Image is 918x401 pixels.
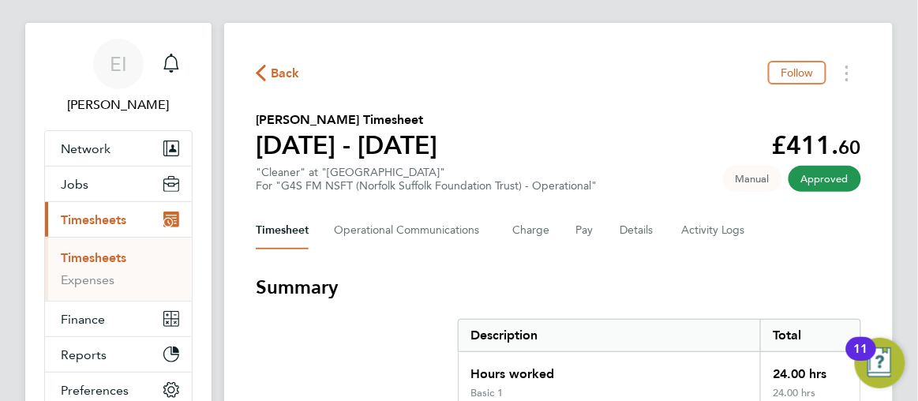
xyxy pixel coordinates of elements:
span: Timesheets [61,212,126,227]
div: 11 [854,349,868,369]
button: Timesheet [256,212,309,249]
a: EI[PERSON_NAME] [44,39,193,114]
h2: [PERSON_NAME] Timesheet [256,111,437,129]
a: Timesheets [61,250,126,265]
span: Jobs [61,177,88,192]
span: EI [110,54,127,74]
span: Back [271,64,300,83]
span: Esther Isaac [44,96,193,114]
div: For "G4S FM NSFT (Norfolk Suffolk Foundation Trust) - Operational" [256,179,597,193]
button: Timesheets Menu [833,61,861,85]
h3: Summary [256,275,861,300]
app-decimal: £411. [772,130,861,160]
span: This timesheet has been approved. [789,166,861,192]
button: Open Resource Center, 11 new notifications [855,338,905,388]
button: Charge [512,212,550,249]
div: Total [760,320,860,351]
a: Expenses [61,272,114,287]
span: This timesheet was manually created. [723,166,782,192]
button: Operational Communications [334,212,487,249]
button: Activity Logs [681,212,748,249]
button: Jobs [45,167,192,201]
button: Finance [45,302,192,336]
span: Network [61,141,111,156]
div: Description [459,320,760,351]
span: Finance [61,312,105,327]
button: Network [45,131,192,166]
div: Basic 1 [471,387,504,399]
span: Preferences [61,383,129,398]
span: Follow [781,66,814,80]
button: Follow [768,61,826,84]
button: Timesheets [45,202,192,237]
div: 24.00 hrs [760,352,860,387]
button: Reports [45,337,192,372]
div: Timesheets [45,237,192,301]
span: Reports [61,347,107,362]
h1: [DATE] - [DATE] [256,129,437,161]
span: 60 [839,136,861,159]
button: Details [620,212,656,249]
div: "Cleaner" at "[GEOGRAPHIC_DATA]" [256,166,597,193]
button: Back [256,63,300,83]
div: Hours worked [459,352,760,387]
button: Pay [575,212,594,249]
